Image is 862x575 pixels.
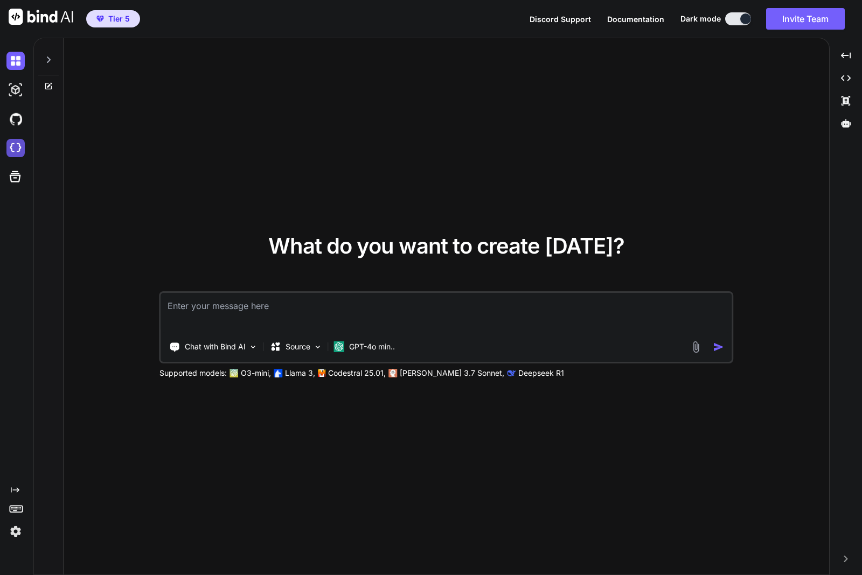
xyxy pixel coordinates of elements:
p: Chat with Bind AI [185,341,246,352]
p: Deepseek R1 [518,368,564,378]
span: Dark mode [680,13,721,24]
p: Codestral 25.01, [328,368,386,378]
p: Supported models: [159,368,227,378]
img: githubDark [6,110,25,128]
p: Llama 3, [285,368,315,378]
img: attachment [690,341,702,353]
span: Documentation [607,15,664,24]
button: Discord Support [530,13,591,25]
img: Mistral-AI [318,369,326,377]
span: Discord Support [530,15,591,24]
img: settings [6,522,25,541]
p: Source [286,341,310,352]
img: claude [508,369,516,377]
img: premium [96,16,104,22]
p: O3-mini, [241,368,271,378]
button: Invite Team [766,8,845,30]
span: Tier 5 [108,13,130,24]
img: claude [389,369,398,377]
img: Bind AI [9,9,73,25]
button: premiumTier 5 [86,10,140,27]
img: icon [713,341,724,353]
img: darkAi-studio [6,81,25,99]
img: Llama2 [274,369,283,377]
p: [PERSON_NAME] 3.7 Sonnet, [400,368,504,378]
img: Pick Models [314,342,323,352]
button: Documentation [607,13,664,25]
img: GPT-4o mini [334,341,345,352]
p: GPT-4o min.. [349,341,395,352]
img: darkChat [6,52,25,70]
img: Pick Tools [249,342,258,352]
img: cloudideIcon [6,139,25,157]
span: What do you want to create [DATE]? [268,233,624,259]
img: GPT-4 [230,369,239,377]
